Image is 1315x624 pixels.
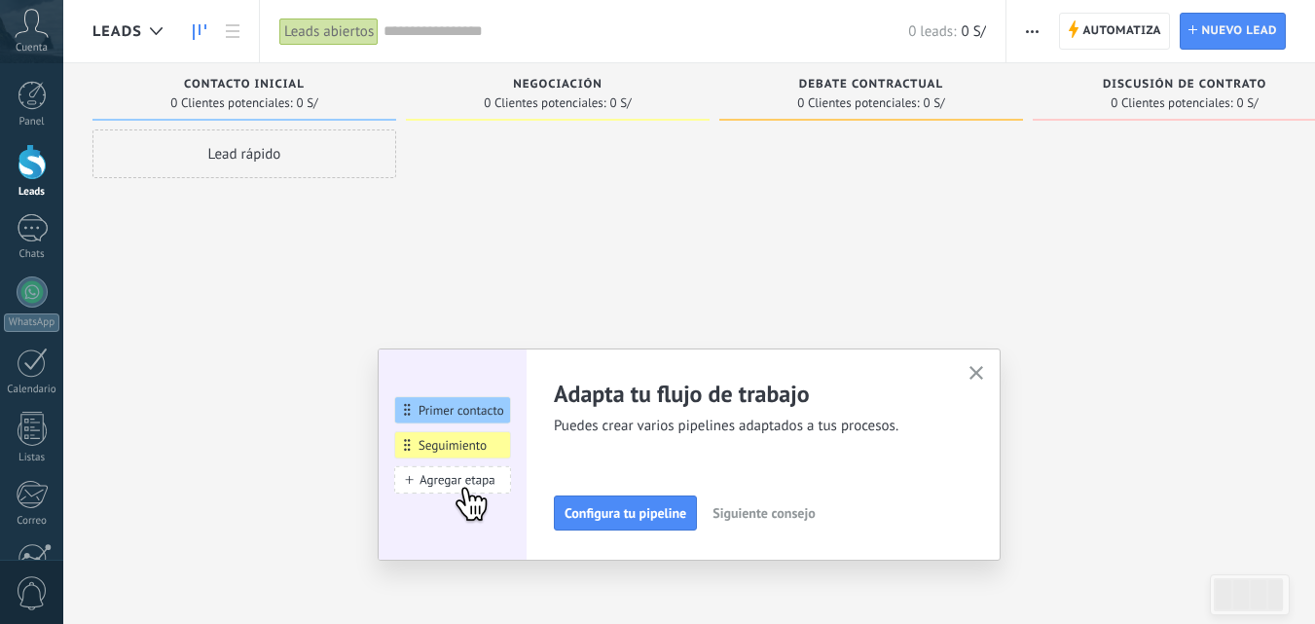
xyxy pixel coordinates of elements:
div: WhatsApp [4,313,59,332]
span: 0 Clientes potenciales: [1111,97,1232,109]
button: Configura tu pipeline [554,496,697,531]
span: Configura tu pipeline [565,506,686,520]
div: Chats [4,248,60,261]
div: Panel [4,116,60,128]
button: Siguiente consejo [704,498,823,528]
span: 0 S/ [961,22,985,41]
div: Contacto inicial [102,78,386,94]
div: Calendario [4,384,60,396]
span: 0 S/ [1237,97,1259,109]
div: Leads abiertos [279,18,379,46]
span: 0 Clientes potenciales: [797,97,919,109]
h2: Adapta tu flujo de trabajo [554,379,945,409]
span: Automatiza [1082,14,1161,49]
span: Debate contractual [799,78,943,92]
div: Leads [4,186,60,199]
span: Leads [92,22,142,41]
span: Contacto inicial [184,78,305,92]
div: Lead rápido [92,129,396,178]
span: Discusión de contrato [1103,78,1266,92]
span: 0 Clientes potenciales: [170,97,292,109]
span: 0 leads: [908,22,956,41]
span: 0 S/ [924,97,945,109]
span: 0 Clientes potenciales: [484,97,605,109]
div: Correo [4,515,60,528]
span: Puedes crear varios pipelines adaptados a tus procesos. [554,417,945,436]
span: Cuenta [16,42,48,55]
div: Debate contractual [729,78,1013,94]
div: Negociación [416,78,700,94]
a: Nuevo lead [1180,13,1286,50]
span: Siguiente consejo [712,506,815,520]
span: 0 S/ [297,97,318,109]
div: Listas [4,452,60,464]
span: Negociación [513,78,603,92]
span: 0 S/ [610,97,632,109]
span: Nuevo lead [1201,14,1277,49]
a: Automatiza [1059,13,1170,50]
